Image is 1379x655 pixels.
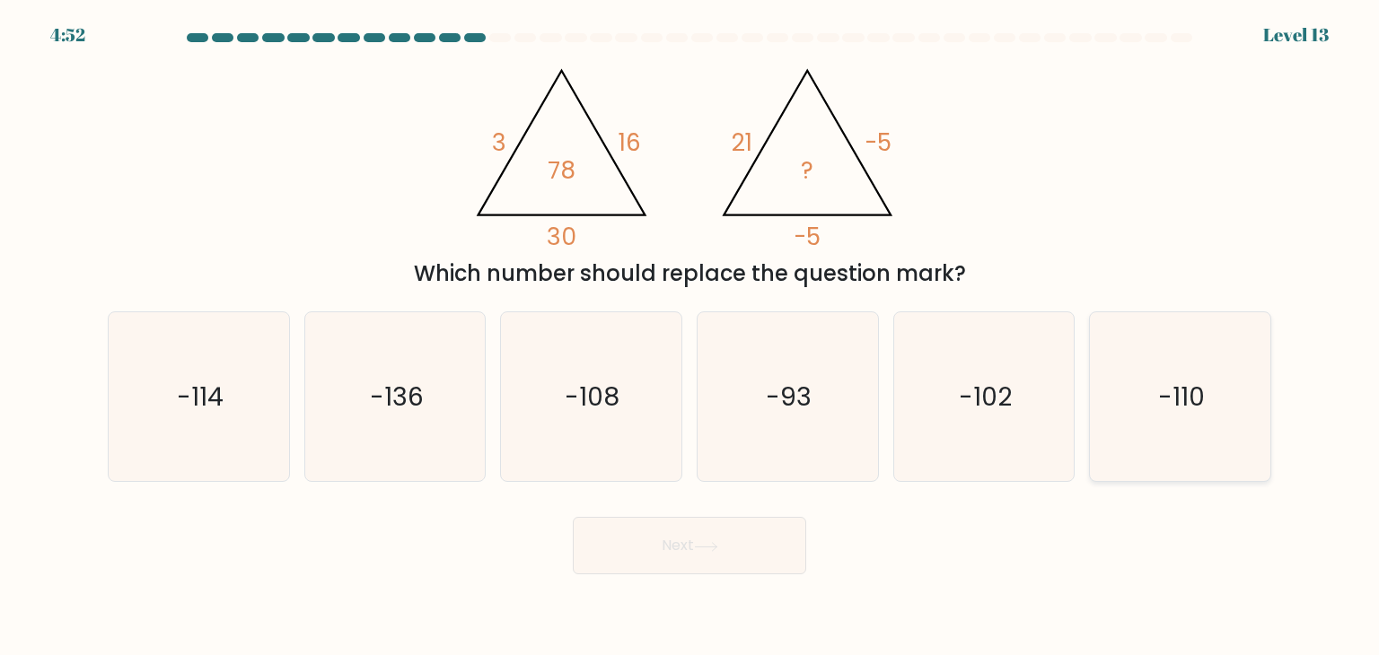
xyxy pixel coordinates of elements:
[732,126,752,159] tspan: 21
[959,379,1012,415] text: -102
[865,126,892,159] tspan: -5
[370,379,424,415] text: -136
[50,22,85,48] div: 4:52
[1158,379,1205,415] text: -110
[619,126,641,159] tspan: 16
[794,220,821,253] tspan: -5
[573,517,806,574] button: Next
[548,153,575,187] tspan: 78
[1263,22,1329,48] div: Level 13
[801,153,813,187] tspan: ?
[547,220,576,253] tspan: 30
[566,379,620,415] text: -108
[177,379,224,415] text: -114
[492,126,506,159] tspan: 3
[767,379,812,415] text: -93
[119,258,1260,290] div: Which number should replace the question mark?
